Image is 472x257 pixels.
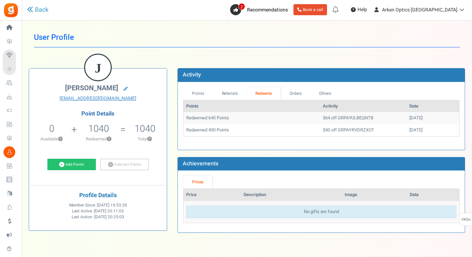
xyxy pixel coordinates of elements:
[183,87,213,100] a: Points
[183,189,241,201] th: Prize
[247,6,288,13] span: Recommendations
[127,136,164,142] p: Total
[320,112,407,124] td: $64 off GRPAYULBEQNTB
[293,4,327,15] a: Book a call
[147,137,152,141] button: ?
[183,124,320,136] td: Redeemed 400 Points
[407,100,459,112] th: Date
[247,87,281,100] a: Redeems
[342,189,407,201] th: Image
[281,87,310,100] a: Orders
[78,136,120,142] p: Redeemed
[94,208,124,214] span: [DATE] 20:11:03
[183,112,320,124] td: Redeemed 640 Points
[29,111,167,117] h4: Point Details
[183,100,320,112] th: Points
[382,6,457,13] span: Arken Optics [GEOGRAPHIC_DATA]
[88,123,109,134] h5: 1040
[320,100,407,112] th: Activity
[407,189,459,201] th: Date
[183,71,201,79] b: Activity
[183,176,212,189] a: Prizes
[85,55,111,82] figcaption: J
[33,136,71,142] p: Available
[58,137,63,141] button: ?
[407,124,459,136] td: [DATE]
[183,159,218,168] b: Achievements
[72,208,124,214] span: Last Active :
[356,6,367,13] span: Help
[100,159,149,171] a: Subtract Points
[65,83,118,93] span: [PERSON_NAME]
[72,214,124,220] span: Last Action :
[213,87,247,100] a: Referrals
[34,192,162,199] h4: Profile Details
[69,202,127,208] span: Member Since :
[49,122,54,136] span: 0
[348,4,370,15] a: Help
[186,205,456,218] div: No gifts are found
[320,124,407,136] td: $40 off GRPAYRVDRZXOT
[34,95,162,102] a: [EMAIL_ADDRESS][DOMAIN_NAME]
[47,159,96,171] a: Add Points
[97,202,127,208] span: [DATE] 19:53:28
[310,87,340,100] a: Others
[107,137,111,141] button: ?
[238,3,245,10] span: 2
[135,123,155,134] h5: 1040
[34,28,460,47] h1: User Profile
[241,189,342,201] th: Description
[230,4,291,15] a: 2 Recommendations
[407,112,459,124] td: [DATE]
[3,2,19,18] img: Gratisfaction
[461,213,471,226] span: FAQs
[94,214,124,220] span: [DATE] 20:25:03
